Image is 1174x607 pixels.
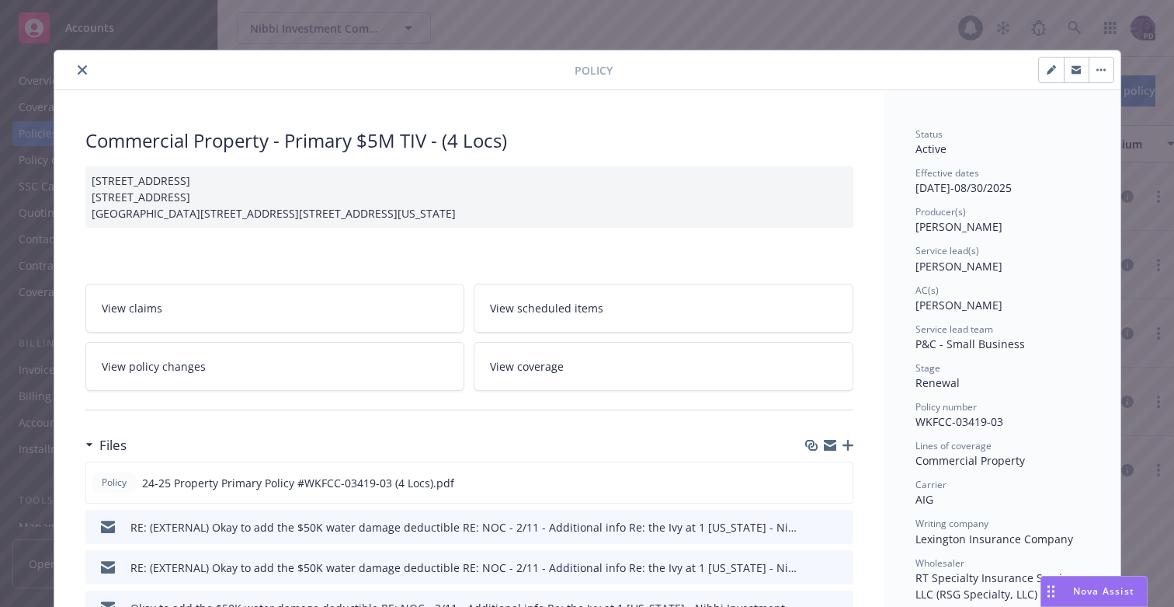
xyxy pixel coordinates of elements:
a: View scheduled items [474,284,853,333]
span: WKFCC-03419-03 [915,414,1003,429]
span: Lexington Insurance Company [915,532,1073,546]
div: RE: (EXTERNAL) Okay to add the $50K water damage deductible RE: NOC - 2/11 - Additional info Re: ... [130,560,802,576]
button: preview file [833,519,847,535]
button: preview file [832,475,846,491]
span: Renewal [915,375,960,390]
span: Policy [575,62,613,78]
span: Policy number [915,400,977,413]
span: Producer(s) [915,205,966,218]
span: P&C - Small Business [915,337,1025,351]
div: [STREET_ADDRESS] [STREET_ADDRESS] [GEOGRAPHIC_DATA][STREET_ADDRESS][STREET_ADDRESS][US_STATE] [85,166,853,228]
button: Nova Assist [1040,576,1148,607]
span: Service lead team [915,323,993,336]
span: [PERSON_NAME] [915,259,1002,274]
span: AC(s) [915,284,939,297]
button: close [73,61,92,79]
span: Effective dates [915,166,979,180]
span: Nova Assist [1073,584,1134,598]
span: RT Specialty Insurance Services, LLC (RSG Specialty, LLC) [915,570,1085,602]
div: Commercial Property - Primary $5M TIV - (4 Locs) [85,127,853,154]
span: AIG [915,492,933,507]
div: Drag to move [1041,577,1061,606]
span: [PERSON_NAME] [915,219,1002,234]
span: Stage [915,361,940,375]
button: download file [808,560,821,576]
span: Lines of coverage [915,439,992,452]
span: View coverage [490,358,564,375]
div: Files [85,435,127,455]
button: download file [808,475,820,491]
a: View claims [85,284,465,333]
span: Active [915,141,946,156]
span: View scheduled items [490,300,603,316]
button: preview file [833,560,847,576]
a: View policy changes [85,342,465,391]
a: View coverage [474,342,853,391]
h3: Files [99,435,127,455]
span: Policy [99,476,130,490]
span: Status [915,127,943,141]
span: [PERSON_NAME] [915,298,1002,312]
span: Service lead(s) [915,244,979,257]
span: View policy changes [102,358,206,375]
span: Commercial Property [915,453,1025,468]
span: Carrier [915,478,946,491]
span: Writing company [915,517,988,530]
button: download file [808,519,821,535]
span: Wholesaler [915,556,964,570]
div: [DATE] - 08/30/2025 [915,166,1089,196]
span: View claims [102,300,162,316]
div: RE: (EXTERNAL) Okay to add the $50K water damage deductible RE: NOC - 2/11 - Additional info Re: ... [130,519,802,535]
span: 24-25 Property Primary Policy #WKFCC-03419-03 (4 Locs).pdf [142,475,454,491]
